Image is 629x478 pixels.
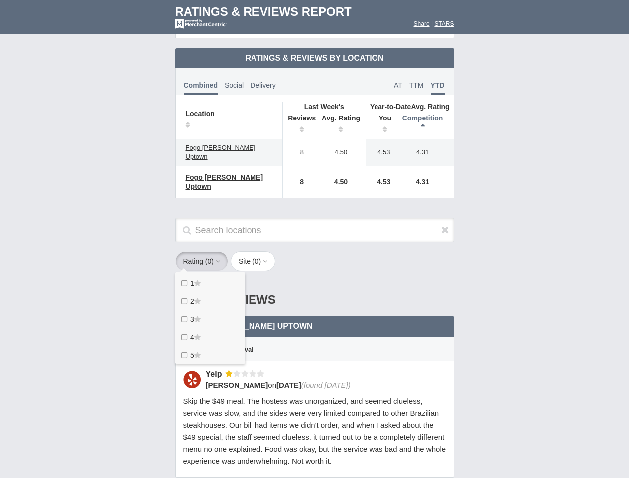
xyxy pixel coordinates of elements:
[370,103,411,111] span: Year-to-Date
[184,81,218,95] span: Combined
[183,322,313,330] span: Fogo [PERSON_NAME] Uptown
[176,102,283,139] th: Location: activate to sort column ascending
[316,139,366,166] td: 4.50
[316,111,366,139] th: Avg. Rating: activate to sort column ascending
[175,19,227,29] img: mc-powered-by-logo-white-103.png
[366,111,397,139] th: You: activate to sort column ascending
[397,111,454,139] th: Competition : activate to sort column descending
[366,102,454,111] th: Avg. Rating
[431,81,445,95] span: YTD
[190,351,194,359] span: 5
[397,139,454,166] td: 4.31
[366,166,397,198] td: 4.53
[175,251,229,271] button: Rating (0)
[282,139,316,166] td: 8
[434,20,454,27] a: STARS
[181,171,277,192] a: Fogo [PERSON_NAME] Uptown
[276,381,301,389] span: [DATE]
[414,20,430,27] a: Share
[316,166,366,198] td: 4.50
[397,166,454,198] td: 4.31
[175,283,454,316] div: 1-Star Reviews
[190,315,194,323] span: 3
[206,380,440,390] div: on
[301,381,351,389] span: (found [DATE])
[225,81,244,89] span: Social
[175,48,454,68] td: Ratings & Reviews by Location
[282,111,316,139] th: Reviews: activate to sort column ascending
[186,173,263,190] span: Fogo [PERSON_NAME] Uptown
[208,257,212,265] span: 0
[255,257,259,265] span: 0
[183,397,446,465] span: Skip the $49 meal. The hostess was unorganized, and seemed clueless, service was slow, and the si...
[181,142,277,163] a: Fogo [PERSON_NAME] Uptown
[394,81,402,89] span: AT
[409,81,424,89] span: TTM
[190,297,194,305] span: 2
[231,251,275,271] button: Site (0)
[366,139,397,166] td: 4.53
[431,20,433,27] span: |
[282,102,366,111] th: Last Week's
[282,166,316,198] td: 8
[190,279,194,287] span: 1
[183,371,201,388] img: Yelp
[206,369,226,379] div: Yelp
[206,381,268,389] span: [PERSON_NAME]
[190,333,194,341] span: 4
[251,81,276,89] span: Delivery
[186,144,255,160] span: Fogo [PERSON_NAME] Uptown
